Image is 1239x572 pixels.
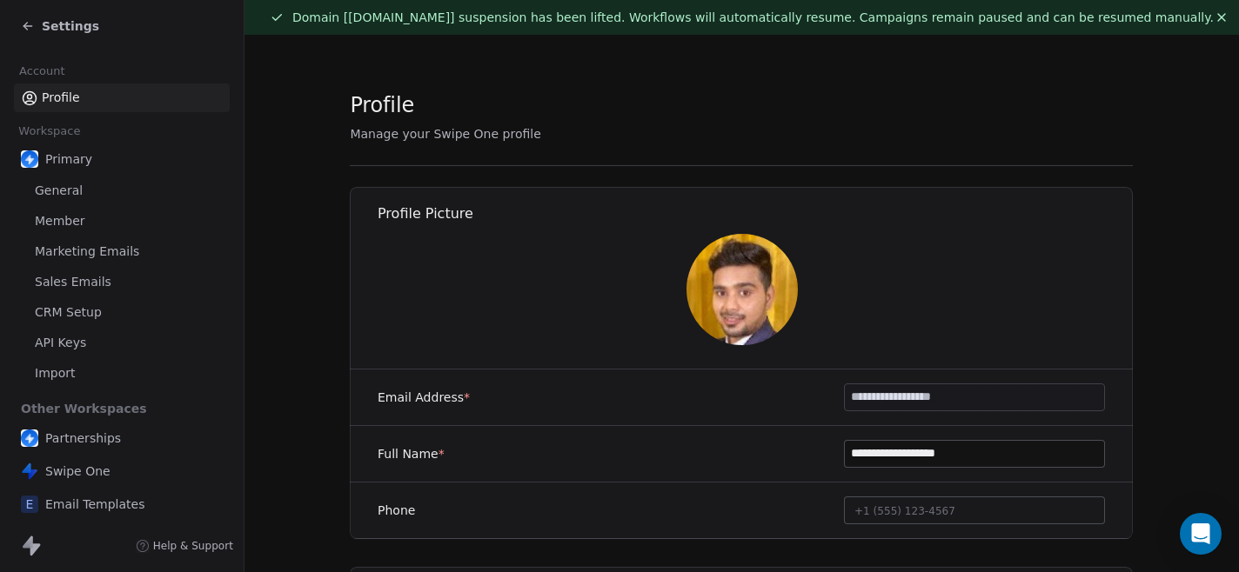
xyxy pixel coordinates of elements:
img: swipeone-app-icon.png [21,462,38,480]
span: Other Workspaces [14,395,154,422]
span: Import [35,364,75,382]
span: Partnerships [45,429,121,447]
span: Primary [45,150,92,168]
a: CRM Setup [14,298,230,327]
span: Manage your Swipe One profile [350,127,540,141]
span: General [35,182,83,200]
a: Profile [14,83,230,112]
span: Marketing Emails [35,243,139,261]
h1: Profile Picture [378,204,1134,223]
a: Import [14,359,230,388]
img: user_01J93QE9VH11XXZQZDP4TWZEES.jpg [21,150,38,168]
a: Help & Support [136,539,233,553]
button: +1 (555) 123-4567 [844,496,1105,524]
span: CRM Setup [35,303,102,322]
span: Workspace [11,118,88,144]
span: Swipe One [45,462,111,480]
span: Help & Support [153,539,233,553]
label: Email Address [378,389,470,406]
span: +1 (555) 123-4567 [854,505,955,517]
span: Member [35,212,85,230]
span: API Keys [35,334,86,352]
a: Marketing Emails [14,237,230,266]
a: Member [14,207,230,236]
span: Sales Emails [35,273,111,291]
a: General [14,176,230,205]
span: Domain [[DOMAIN_NAME]] suspension has been lifted. Workflows will automatically resume. Campaigns... [292,10,1214,24]
div: Open Intercom Messenger [1180,513,1222,555]
a: API Keys [14,329,230,357]
span: Settings [42,17,99,35]
img: user_01J93QE9VH11XXZQZDP4TWZEES.jpg [21,429,38,447]
span: Account [11,58,72,84]
a: Settings [21,17,99,35]
label: Phone [378,502,415,519]
img: KxR5erVFvILiLK9qEmJNx3fek4xWe9dVfT8eDb-DblY [686,234,798,345]
span: Profile [42,89,80,107]
label: Full Name [378,445,445,462]
span: E [21,496,38,513]
span: Email Templates [45,496,144,513]
a: Sales Emails [14,268,230,296]
span: Profile [350,92,414,118]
